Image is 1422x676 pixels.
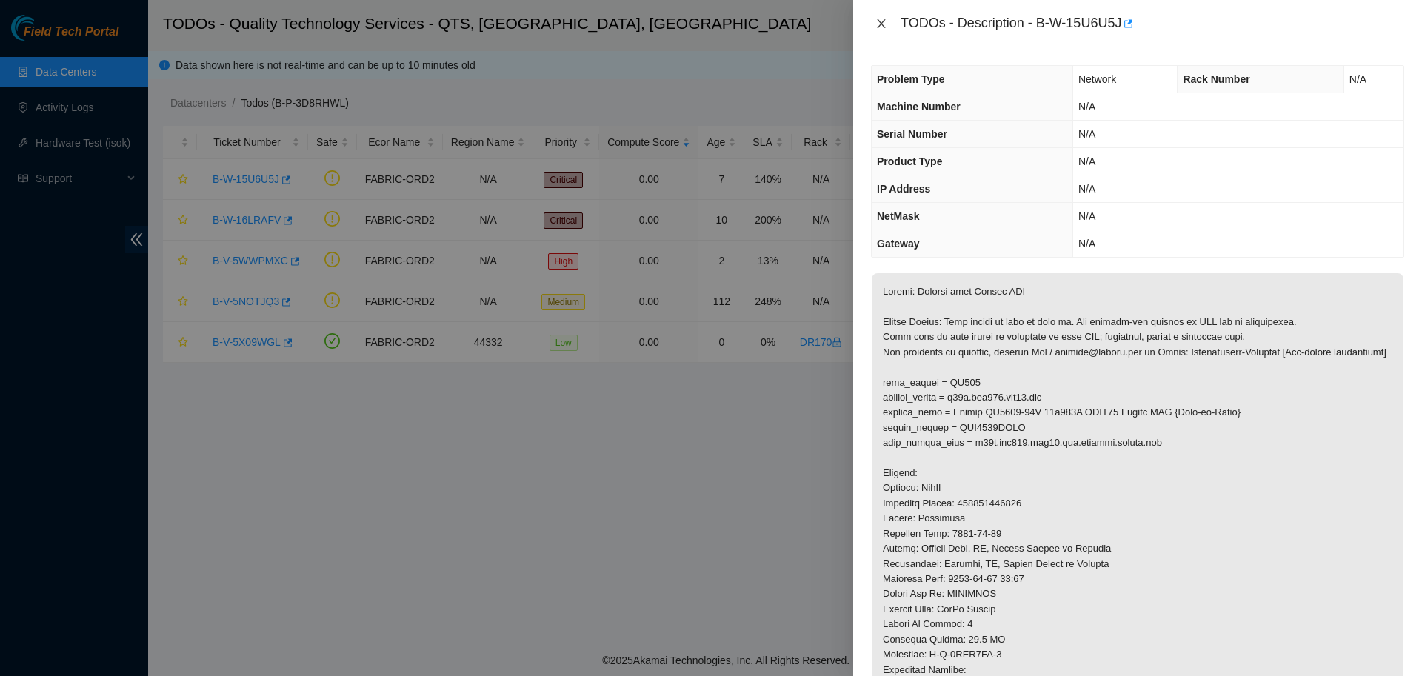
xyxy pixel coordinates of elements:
[871,17,892,31] button: Close
[1078,101,1095,113] span: N/A
[877,238,920,250] span: Gateway
[1078,73,1116,85] span: Network
[877,101,961,113] span: Machine Number
[901,12,1404,36] div: TODOs - Description - B-W-15U6U5J
[877,183,930,195] span: IP Address
[875,18,887,30] span: close
[1078,210,1095,222] span: N/A
[1078,238,1095,250] span: N/A
[877,128,947,140] span: Serial Number
[1183,73,1249,85] span: Rack Number
[1078,155,1095,167] span: N/A
[1078,183,1095,195] span: N/A
[1349,73,1366,85] span: N/A
[877,210,920,222] span: NetMask
[877,155,942,167] span: Product Type
[877,73,945,85] span: Problem Type
[1078,128,1095,140] span: N/A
